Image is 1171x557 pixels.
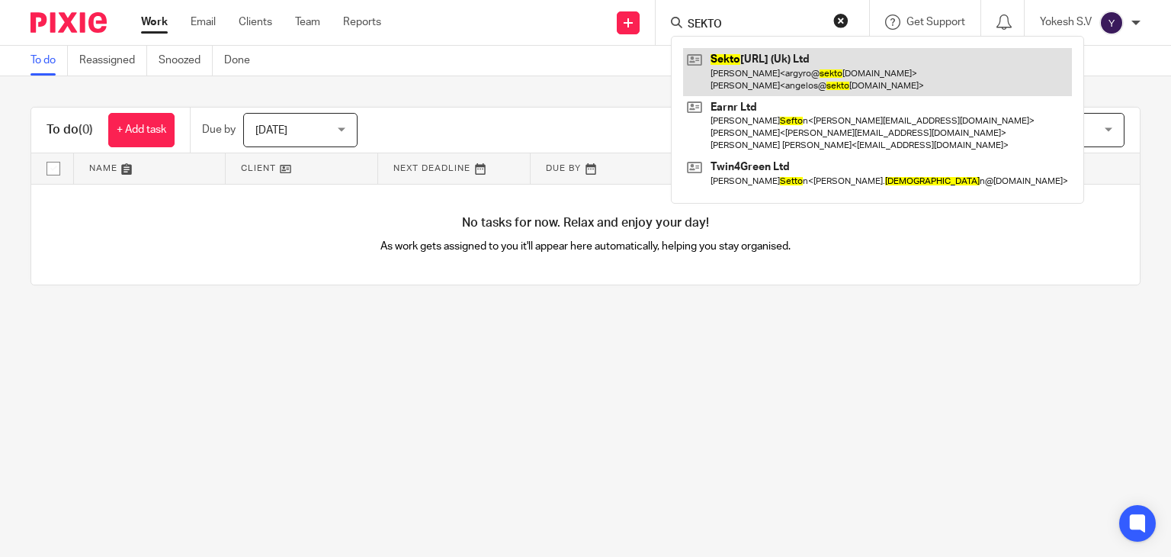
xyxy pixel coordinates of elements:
a: Done [224,46,261,76]
button: Clear [833,13,849,28]
span: Get Support [906,17,965,27]
img: svg%3E [1099,11,1124,35]
img: Pixie [30,12,107,33]
a: Snoozed [159,46,213,76]
span: [DATE] [255,125,287,136]
p: Due by [202,122,236,137]
p: As work gets assigned to you it'll appear here automatically, helping you stay organised. [309,239,863,254]
a: To do [30,46,68,76]
a: + Add task [108,113,175,147]
a: Work [141,14,168,30]
p: Yokesh S.V [1040,14,1092,30]
a: Email [191,14,216,30]
input: Search [686,18,823,32]
a: Reports [343,14,381,30]
span: (0) [79,124,93,136]
a: Reassigned [79,46,147,76]
a: Clients [239,14,272,30]
h4: No tasks for now. Relax and enjoy your day! [31,215,1140,231]
h1: To do [47,122,93,138]
a: Team [295,14,320,30]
